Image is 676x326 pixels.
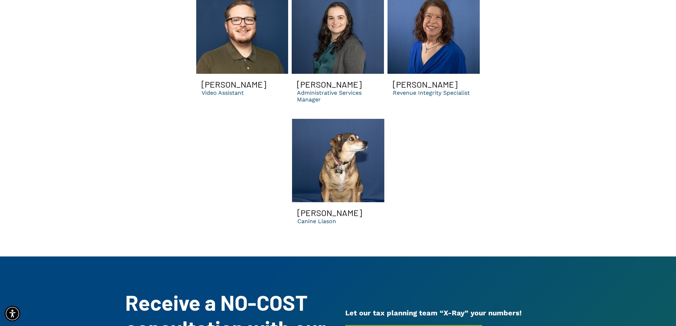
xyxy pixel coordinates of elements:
span: Let our tax planning team “X-Ray” your numbers! [345,309,522,317]
div: Accessibility Menu [5,306,20,321]
p: Canine Liason [297,218,336,225]
p: Video Assistant [202,89,244,96]
h3: [PERSON_NAME] [202,79,266,89]
a: A brown dog is sitting on a blue blanket and looking up. [292,119,384,202]
h3: [PERSON_NAME] [297,79,362,89]
p: Administrative Services Manager [297,89,379,103]
h3: [PERSON_NAME] [297,208,362,218]
h3: [PERSON_NAME] [393,79,457,89]
p: Revenue Integrity Specialist [393,89,470,96]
